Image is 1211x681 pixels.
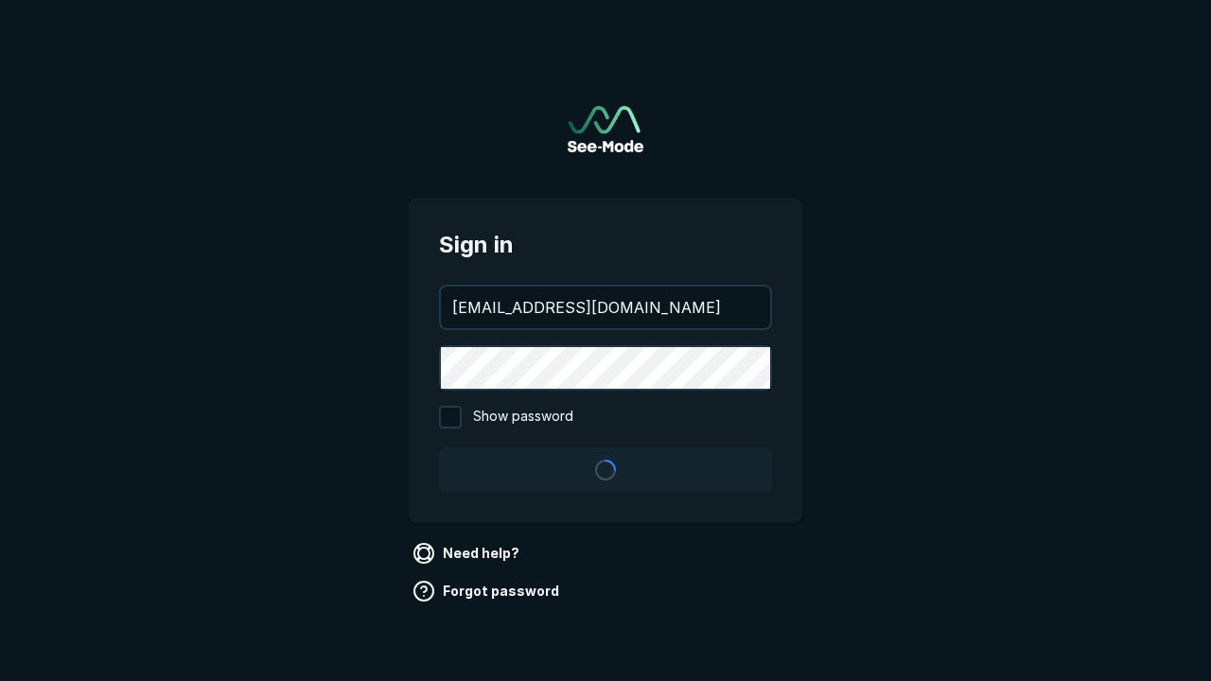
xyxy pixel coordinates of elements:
a: Forgot password [409,576,567,606]
img: See-Mode Logo [568,106,643,152]
input: your@email.com [441,287,770,328]
a: Go to sign in [568,106,643,152]
span: Sign in [439,228,772,262]
a: Need help? [409,538,527,568]
span: Show password [473,406,573,428]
